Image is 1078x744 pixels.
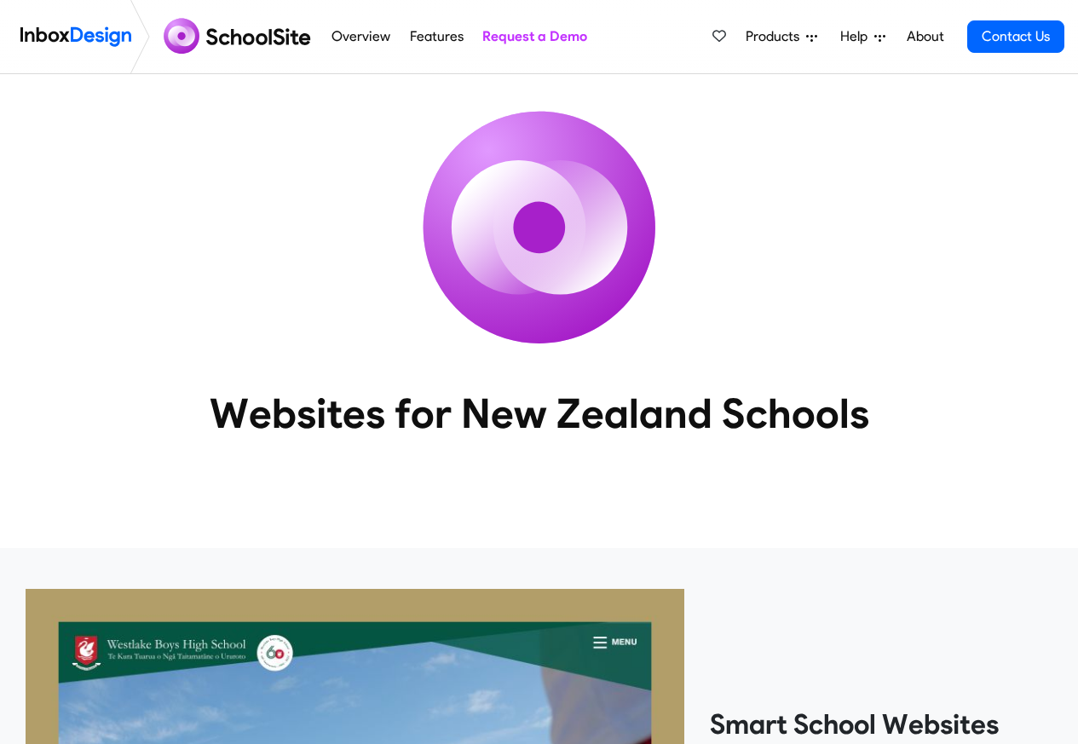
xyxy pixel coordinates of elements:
[710,707,1052,741] heading: Smart School Websites
[386,74,693,381] img: icon_schoolsite.svg
[327,20,395,54] a: Overview
[405,20,468,54] a: Features
[840,26,874,47] span: Help
[477,20,591,54] a: Request a Demo
[746,26,806,47] span: Products
[967,20,1064,53] a: Contact Us
[833,20,892,54] a: Help
[739,20,824,54] a: Products
[135,388,944,439] heading: Websites for New Zealand Schools
[902,20,948,54] a: About
[157,16,322,57] img: schoolsite logo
